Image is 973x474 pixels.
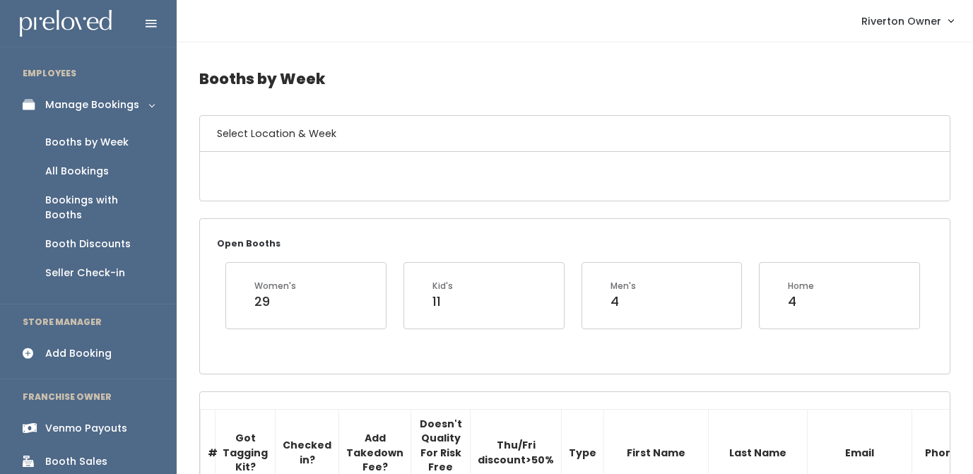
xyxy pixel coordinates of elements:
div: Venmo Payouts [45,421,127,436]
div: 11 [432,292,453,311]
div: 4 [788,292,814,311]
h4: Booths by Week [199,59,950,98]
div: All Bookings [45,164,109,179]
div: Add Booking [45,346,112,361]
div: Men's [611,280,636,292]
span: Riverton Owner [861,13,941,29]
div: Women's [254,280,296,292]
div: Booth Discounts [45,237,131,251]
div: Manage Bookings [45,97,139,112]
div: Booths by Week [45,135,129,150]
h6: Select Location & Week [200,116,950,152]
a: Riverton Owner [847,6,967,36]
div: Seller Check-in [45,266,125,280]
div: 29 [254,292,296,311]
div: Bookings with Booths [45,193,154,223]
div: Booth Sales [45,454,107,469]
img: preloved logo [20,10,112,37]
div: Home [788,280,814,292]
div: 4 [611,292,636,311]
div: Kid's [432,280,453,292]
small: Open Booths [217,237,281,249]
